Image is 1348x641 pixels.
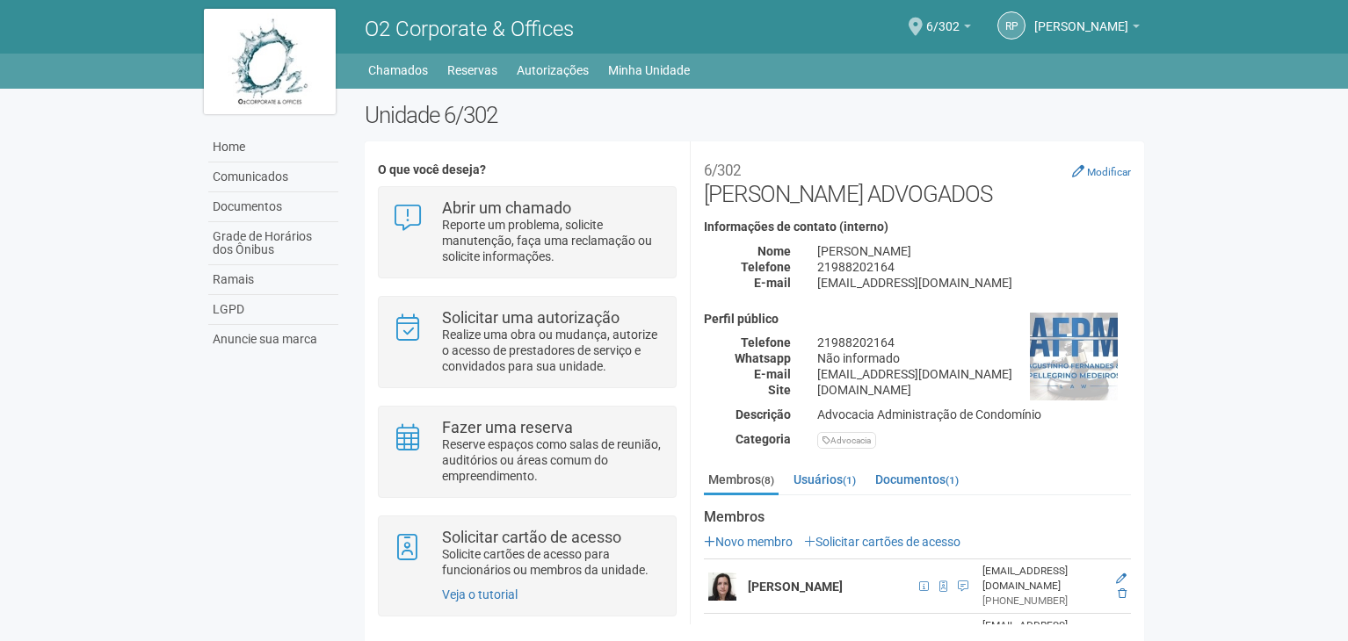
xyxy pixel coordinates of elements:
strong: Telefone [741,335,791,349]
h4: Informações de contato (interno) [704,220,1131,234]
a: Reservas [447,58,497,83]
a: Solicitar cartões de acesso [804,535,960,549]
strong: Whatsapp [735,351,791,365]
a: Documentos(1) [871,466,963,493]
p: Reserve espaços como salas de reunião, auditórios ou áreas comum do empreendimento. [442,436,663,484]
a: Modificar [1072,164,1131,178]
div: Advocacia Administração de Condomínio [804,407,1144,422]
span: 6/302 [926,3,960,33]
p: Realize uma obra ou mudança, autorize o acesso de prestadores de serviço e convidados para sua un... [442,327,663,374]
a: Home [208,133,338,162]
a: Solicitar uma autorização Realize uma obra ou mudança, autorize o acesso de prestadores de serviç... [392,310,662,374]
a: Solicitar cartão de acesso Solicite cartões de acesso para funcionários ou membros da unidade. [392,529,662,578]
a: 6/302 [926,22,971,36]
span: RAFAEL PELLEGRINO MEDEIROS PENNA BASTOS [1034,3,1128,33]
a: Grade de Horários dos Ônibus [208,222,338,265]
a: Editar membro [1116,573,1127,585]
strong: Fazer uma reserva [442,418,573,436]
div: [EMAIL_ADDRESS][DOMAIN_NAME] [804,366,1144,382]
a: Comunicados [208,162,338,192]
a: Membros(8) [704,466,779,495]
a: LGPD [208,295,338,325]
div: Advocacia [817,432,876,449]
a: Veja o tutorial [442,587,518,601]
strong: E-mail [754,276,791,290]
a: Documentos [208,192,338,222]
img: logo.jpg [204,9,336,114]
a: Novo membro [704,535,793,549]
div: [PHONE_NUMBER] [982,594,1103,609]
div: Não informado [804,350,1144,366]
p: Solicite cartões de acesso para funcionários ou membros da unidade. [442,546,663,578]
h4: Perfil público [704,313,1131,326]
a: RP [997,11,1025,40]
a: Abrir um chamado Reporte um problema, solicite manutenção, faça uma reclamação ou solicite inform... [392,200,662,264]
strong: Solicitar uma autorização [442,308,620,327]
strong: Categoria [736,432,791,446]
img: business.png [1030,313,1118,400]
h2: [PERSON_NAME] ADVOGADOS [704,155,1131,207]
p: Reporte um problema, solicite manutenção, faça uma reclamação ou solicite informações. [442,217,663,264]
h2: Unidade 6/302 [365,102,1144,128]
div: 21988202164 [804,259,1144,275]
small: Modificar [1087,166,1131,178]
strong: Solicitar cartão de acesso [442,528,621,546]
a: Chamados [368,58,428,83]
strong: Telefone [741,260,791,274]
a: Ramais [208,265,338,295]
a: Fazer uma reserva Reserve espaços como salas de reunião, auditórios ou áreas comum do empreendime... [392,420,662,484]
a: Excluir membro [1118,587,1127,600]
strong: Abrir um chamado [442,198,571,217]
div: [EMAIL_ADDRESS][DOMAIN_NAME] [804,275,1144,291]
h4: O que você deseja? [378,163,676,176]
div: 21988202164 [804,335,1144,350]
strong: Nome [757,244,791,258]
small: (8) [761,474,774,486]
a: Minha Unidade [608,58,690,83]
small: (1) [946,474,959,486]
strong: Membros [704,509,1131,525]
strong: E-mail [754,367,791,381]
small: 6/302 [704,162,741,179]
a: Autorizações [517,58,589,83]
a: Usuários(1) [789,466,860,493]
strong: [PERSON_NAME] [748,580,843,594]
a: Anuncie sua marca [208,325,338,354]
a: [PERSON_NAME] [1034,22,1140,36]
div: [DOMAIN_NAME] [804,382,1144,398]
div: [PERSON_NAME] [804,243,1144,259]
strong: Descrição [736,407,791,421]
strong: Site [768,383,791,397]
small: (1) [843,474,856,486]
span: O2 Corporate & Offices [365,17,574,41]
img: user.png [708,573,736,601]
div: [EMAIL_ADDRESS][DOMAIN_NAME] [982,564,1103,594]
